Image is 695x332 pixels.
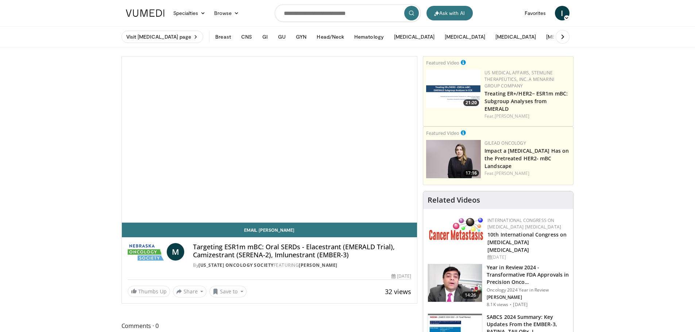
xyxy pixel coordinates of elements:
a: Favorites [520,6,551,20]
a: Gilead Oncology [484,140,526,146]
button: GYN [291,30,311,44]
a: [US_STATE] Oncology Society [198,262,274,268]
div: Feat. [484,113,570,120]
button: Share [173,286,207,297]
span: 14:26 [462,292,479,299]
button: Breast [211,30,235,44]
a: Email [PERSON_NAME] [122,223,417,237]
button: CNS [237,30,256,44]
span: 17:16 [463,170,479,176]
img: Nebraska Oncology Society [128,243,164,261]
button: Head/Neck [312,30,348,44]
video-js: Video Player [122,56,417,223]
p: Oncology 2024 Year in Review [487,287,569,293]
button: GU [274,30,290,44]
button: [MEDICAL_DATA] [440,30,490,44]
button: Hematology [350,30,388,44]
a: M [167,243,184,261]
a: Specialties [169,6,210,20]
h4: Related Videos [428,196,480,204]
a: Browse [210,6,243,20]
div: · [510,302,511,308]
img: 5c3960eb-aea4-4e4e-a204-5b067e665462.png.150x105_q85_crop-smart_upscale.png [426,70,481,108]
a: Visit [MEDICAL_DATA] page [121,31,204,43]
img: VuMedi Logo [126,9,165,17]
a: Treating ER+/HER2− ESR1m mBC: Subgroup Analyses from EMERALD [484,90,568,112]
a: Thumbs Up [128,286,170,297]
p: [PERSON_NAME] [487,294,569,300]
div: [DATE] [487,254,567,261]
img: 22cacae0-80e8-46c7-b946-25cff5e656fa.150x105_q85_crop-smart_upscale.jpg [428,264,482,302]
p: [DATE] [513,302,528,308]
button: GI [258,30,272,44]
a: US Medical Affairs, Stemline Therapeutics, Inc. a Menarini Group Company [484,70,554,89]
span: 21:20 [463,99,479,106]
input: Search topics, interventions [275,4,421,22]
a: International Congress on [MEDICAL_DATA] [MEDICAL_DATA] [487,217,561,230]
a: 21:20 [426,70,481,108]
span: Comments 0 [121,321,418,331]
span: 32 views [385,287,411,296]
a: I [555,6,569,20]
h4: Targeting ESR1m mBC: Oral SERDs - Elacestrant (EMERALD Trial), Camizestrant (SERENA-2), Imlunestr... [193,243,411,259]
img: 37b1f331-dad8-42d1-a0d6-86d758bc13f3.png.150x105_q85_crop-smart_upscale.png [426,140,481,178]
button: Ask with AI [426,6,473,20]
div: Feat. [484,170,570,177]
div: By FEATURING [193,262,411,269]
div: [DATE] [391,273,411,280]
img: 6ff8bc22-9509-4454-a4f8-ac79dd3b8976.png.150x105_q85_autocrop_double_scale_upscale_version-0.2.png [429,217,484,240]
button: [MEDICAL_DATA] [542,30,591,44]
a: [PERSON_NAME] [299,262,337,268]
small: Featured Video [426,130,459,136]
a: 14:26 Year in Review 2024 - Transformative FDA Approvals in Precision Onco… Oncology 2024 Year in... [428,264,569,308]
button: [MEDICAL_DATA] [491,30,540,44]
button: Save to [209,286,247,297]
a: 17:16 [426,140,481,178]
small: Featured Video [426,59,459,66]
a: [PERSON_NAME] [495,170,529,176]
a: [PERSON_NAME] [495,113,529,119]
h3: Year in Review 2024 - Transformative FDA Approvals in Precision Onco… [487,264,569,286]
button: [MEDICAL_DATA] [390,30,439,44]
a: 10th International Congress on [MEDICAL_DATA] [MEDICAL_DATA] [487,231,567,253]
a: Impact a [MEDICAL_DATA] Has on the Pretreated HER2- mBC Landscape [484,147,569,169]
p: 8.1K views [487,302,508,308]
